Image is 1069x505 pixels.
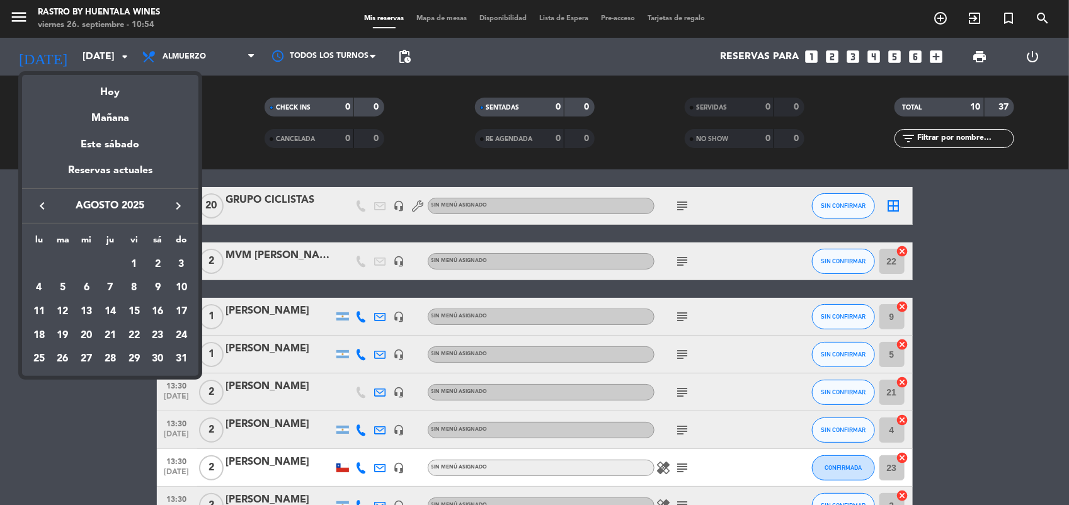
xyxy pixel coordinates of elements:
div: 3 [171,254,192,275]
td: 29 de agosto de 2025 [122,348,146,372]
div: 26 [52,348,74,370]
td: 3 de agosto de 2025 [169,252,193,276]
div: 28 [100,348,121,370]
td: 28 de agosto de 2025 [98,348,122,372]
th: domingo [169,233,193,252]
div: 6 [76,277,97,298]
i: keyboard_arrow_right [171,198,186,213]
td: 11 de agosto de 2025 [27,300,51,324]
div: 14 [100,301,121,322]
div: 7 [100,277,121,298]
div: Hoy [22,75,198,101]
td: 9 de agosto de 2025 [146,276,170,300]
div: 12 [52,301,74,322]
div: 13 [76,301,97,322]
td: 12 de agosto de 2025 [51,300,75,324]
td: 23 de agosto de 2025 [146,324,170,348]
div: 1 [123,254,145,275]
div: 19 [52,325,74,346]
td: 22 de agosto de 2025 [122,324,146,348]
td: 17 de agosto de 2025 [169,300,193,324]
td: 8 de agosto de 2025 [122,276,146,300]
th: miércoles [74,233,98,252]
td: 13 de agosto de 2025 [74,300,98,324]
td: 18 de agosto de 2025 [27,324,51,348]
td: 10 de agosto de 2025 [169,276,193,300]
th: viernes [122,233,146,252]
i: keyboard_arrow_left [35,198,50,213]
span: agosto 2025 [54,198,167,214]
div: 31 [171,348,192,370]
div: 16 [147,301,168,322]
div: 11 [28,301,50,322]
div: 25 [28,348,50,370]
td: 27 de agosto de 2025 [74,348,98,372]
td: 4 de agosto de 2025 [27,276,51,300]
div: 20 [76,325,97,346]
div: 2 [147,254,168,275]
div: 23 [147,325,168,346]
div: 29 [123,348,145,370]
th: sábado [146,233,170,252]
div: 5 [52,277,74,298]
td: 26 de agosto de 2025 [51,348,75,372]
td: 7 de agosto de 2025 [98,276,122,300]
td: 21 de agosto de 2025 [98,324,122,348]
td: 14 de agosto de 2025 [98,300,122,324]
div: 18 [28,325,50,346]
td: 6 de agosto de 2025 [74,276,98,300]
td: AGO. [27,252,122,276]
td: 2 de agosto de 2025 [146,252,170,276]
td: 31 de agosto de 2025 [169,348,193,372]
div: 10 [171,277,192,298]
td: 1 de agosto de 2025 [122,252,146,276]
td: 19 de agosto de 2025 [51,324,75,348]
div: 4 [28,277,50,298]
div: Mañana [22,101,198,127]
th: martes [51,233,75,252]
div: 8 [123,277,145,298]
td: 5 de agosto de 2025 [51,276,75,300]
div: 21 [100,325,121,346]
div: 15 [123,301,145,322]
th: lunes [27,233,51,252]
td: 20 de agosto de 2025 [74,324,98,348]
div: 9 [147,277,168,298]
button: keyboard_arrow_left [31,198,54,214]
div: Reservas actuales [22,162,198,188]
th: jueves [98,233,122,252]
button: keyboard_arrow_right [167,198,190,214]
td: 16 de agosto de 2025 [146,300,170,324]
td: 25 de agosto de 2025 [27,348,51,372]
div: 27 [76,348,97,370]
div: 17 [171,301,192,322]
div: 30 [147,348,168,370]
td: 24 de agosto de 2025 [169,324,193,348]
td: 30 de agosto de 2025 [146,348,170,372]
td: 15 de agosto de 2025 [122,300,146,324]
div: 24 [171,325,192,346]
div: 22 [123,325,145,346]
div: Este sábado [22,127,198,162]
